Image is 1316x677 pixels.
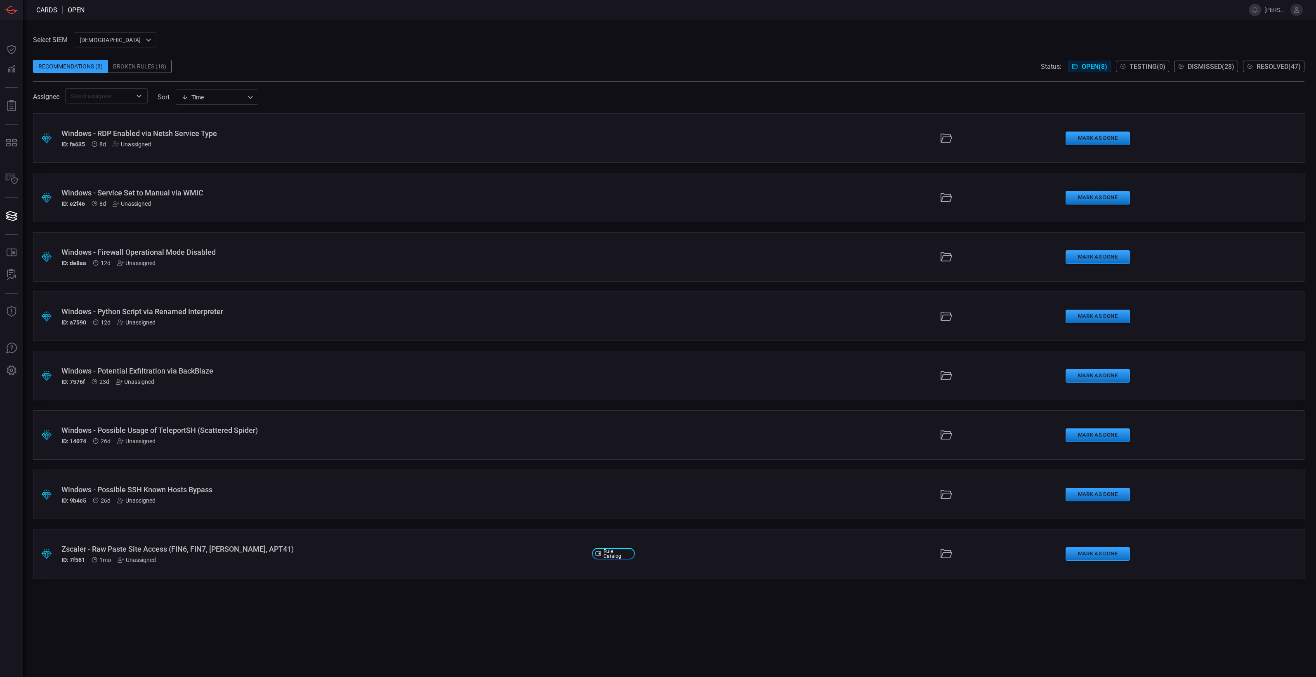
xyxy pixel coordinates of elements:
span: Testing ( 0 ) [1130,63,1165,71]
button: Mark as Done [1066,428,1130,442]
button: Resolved(47) [1243,61,1304,72]
p: [DEMOGRAPHIC_DATA] [80,36,143,44]
div: Unassigned [113,200,151,207]
h5: ID: fa635 [61,141,85,148]
button: Mark as Done [1066,191,1130,205]
button: Mark as Done [1066,132,1130,145]
div: Time [182,93,245,101]
h5: ID: 9b4e5 [61,497,86,504]
h5: ID: e2f46 [61,200,85,207]
div: Unassigned [117,319,156,326]
span: Cards [36,6,57,14]
span: Sep 01, 2025 4:32 AM [99,557,111,563]
span: [PERSON_NAME][EMAIL_ADDRESS][PERSON_NAME][DOMAIN_NAME] [1264,7,1287,13]
button: Mark as Done [1066,369,1130,383]
div: Windows - Possible SSH Known Hosts Bypass [61,485,585,494]
span: Sep 11, 2025 1:04 AM [101,497,111,504]
h5: ID: 14074 [61,438,86,444]
input: Select assignee [68,91,132,101]
button: Ask Us A Question [2,338,21,358]
button: Cards [2,206,21,226]
button: Detections [2,59,21,79]
span: Sep 29, 2025 7:08 AM [99,200,106,207]
button: Dismissed(28) [1174,61,1238,72]
h5: ID: de8aa [61,260,86,266]
div: Windows - RDP Enabled via Netsh Service Type [61,129,585,138]
div: Windows - Possible Usage of TeleportSH (Scattered Spider) [61,426,585,435]
button: Threat Intelligence [2,302,21,322]
div: Windows - Python Script via Renamed Interpreter [61,307,585,316]
button: Reports [2,96,21,116]
span: Sep 11, 2025 1:05 AM [101,438,111,444]
div: Unassigned [117,260,156,266]
button: Mark as Done [1066,250,1130,264]
div: Windows - Potential Exfiltration via BackBlaze [61,367,585,375]
span: Assignee [33,93,59,101]
button: Testing(0) [1116,61,1169,72]
label: sort [158,93,170,101]
button: MITRE - Detection Posture [2,133,21,153]
span: Resolved ( 47 ) [1257,63,1301,71]
button: Open(8) [1068,61,1111,72]
button: Open [133,90,145,102]
div: Unassigned [118,557,156,563]
span: Sep 29, 2025 7:08 AM [99,141,106,148]
span: Status: [1041,63,1061,71]
span: Dismissed ( 28 ) [1188,63,1234,71]
div: Zscaler - Raw Paste Site Access (FIN6, FIN7, Rocke, APT41) [61,545,585,553]
span: Sep 25, 2025 12:58 AM [101,319,111,326]
span: Sep 25, 2025 12:58 AM [101,260,111,266]
div: Recommendations (8) [33,60,108,73]
div: Unassigned [117,438,156,444]
h5: ID: 7f561 [61,557,85,563]
div: Unassigned [117,497,156,504]
button: Preferences [2,361,21,381]
h5: ID: 7576f [61,378,85,385]
button: Rule Catalog [2,243,21,263]
div: Broken Rules (18) [108,60,172,73]
div: Windows - Firewall Operational Mode Disabled [61,248,585,256]
button: Inventory [2,169,21,189]
div: Unassigned [113,141,151,148]
div: Windows - Service Set to Manual via WMIC [61,188,585,197]
span: Open ( 8 ) [1082,63,1107,71]
span: Rule Catalog [604,549,632,559]
h5: ID: a7590 [61,319,86,326]
span: Sep 14, 2025 12:33 AM [99,378,109,385]
button: ALERT ANALYSIS [2,265,21,285]
button: Mark as Done [1066,488,1130,501]
div: Unassigned [116,378,154,385]
span: open [68,6,85,14]
button: Mark as Done [1066,310,1130,323]
button: Dashboard [2,40,21,59]
button: Mark as Done [1066,547,1130,561]
label: Select SIEM [33,36,68,44]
